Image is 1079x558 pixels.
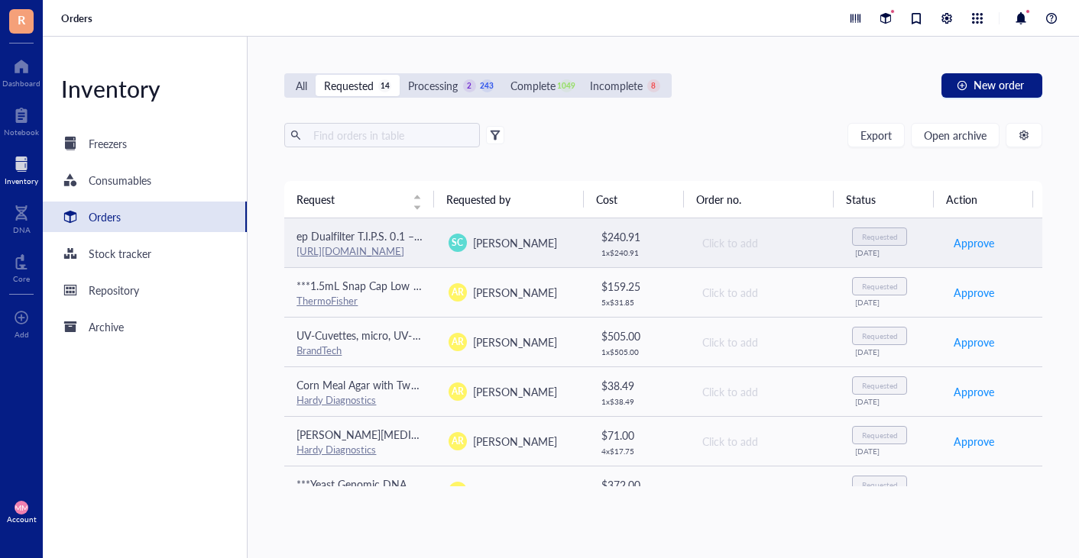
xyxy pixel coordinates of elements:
span: Approve [954,383,994,400]
span: SC [452,236,463,250]
div: Requested [862,282,898,291]
span: UV-Cuvettes, micro, UV-transparent [296,327,466,343]
div: [DATE] [855,397,928,406]
th: Requested by [434,181,584,218]
div: Click to add [702,383,828,400]
a: ThermoFisher [296,293,358,308]
div: Freezers [89,135,127,152]
div: 1 x $ 505.00 [601,347,676,356]
div: 1 x $ 240.91 [601,248,676,257]
a: Orders [61,11,96,25]
span: Approve [954,234,994,251]
a: Core [13,250,30,283]
div: 243 [481,79,494,92]
a: Notebook [4,103,39,137]
a: Orders [43,202,247,232]
button: Approve [953,429,995,453]
div: [DATE] [855,447,928,456]
th: Action [934,181,1034,218]
td: Click to add [689,218,840,268]
button: Approve [953,379,995,404]
span: AR [452,385,464,398]
span: [PERSON_NAME] [473,334,557,350]
div: Repository [89,282,139,298]
th: Status [834,181,934,218]
div: Notebook [4,127,39,137]
button: Approve [953,479,995,503]
span: MM [15,503,28,512]
td: Click to add [689,317,840,366]
td: Click to add [689,466,840,515]
div: $ 372.00 [601,476,676,493]
div: Complete [510,77,556,94]
span: AR [452,484,464,498]
a: Hardy Diagnostics [296,442,376,456]
a: Inventory [5,152,38,185]
span: Export [860,129,892,141]
button: Export [847,123,905,147]
th: Cost [584,181,684,218]
span: AR [452,434,464,448]
span: [PERSON_NAME] [473,285,557,300]
span: ***Yeast Genomic DNA [296,476,407,492]
div: $ 159.25 [601,278,676,295]
div: $ 505.00 [601,327,676,344]
button: Approve [953,280,995,305]
span: Approve [954,334,994,350]
span: Request [296,191,403,208]
div: Requested [862,381,898,390]
div: Click to add [702,334,828,350]
a: Dashboard [2,54,41,88]
div: 8 [647,79,660,92]
a: Archive [43,311,247,342]
a: Freezers [43,128,247,159]
div: Stock tracker [89,245,151,262]
div: Core [13,274,30,283]
div: Requested [862,480,898,489]
div: Dashboard [2,79,41,88]
div: Click to add [702,482,828,499]
div: Account [7,514,37,524]
span: ***1.5mL Snap Cap Low Retention Microcentrifuge Tubes [296,278,568,293]
span: Approve [954,284,994,301]
td: Click to add [689,267,840,317]
a: Consumables [43,165,247,195]
span: [PERSON_NAME][MEDICAL_DATA] (SabDex) Agar, [PERSON_NAME] [296,427,624,442]
span: Approve [954,433,994,450]
a: Hardy Diagnostics [296,392,376,407]
div: Requested [862,232,898,241]
div: Click to add [702,284,828,301]
div: Inventory [43,73,247,104]
a: Stock tracker [43,238,247,269]
div: 5 x $ 31.85 [601,298,676,307]
a: DNA [13,201,31,234]
div: 4 x $ 17.75 [601,447,676,456]
span: [PERSON_NAME] [473,483,557,498]
td: Click to add [689,416,840,466]
div: [DATE] [855,347,928,356]
div: Incomplete [590,77,643,94]
div: Requested [324,77,374,94]
a: [URL][DOMAIN_NAME] [296,244,404,258]
div: $ 71.00 [601,427,676,443]
span: AR [452,285,464,299]
div: Requested [862,431,898,440]
span: Approve [954,482,994,499]
div: 1049 [560,79,573,92]
button: Approve [953,231,995,255]
span: New order [974,79,1024,91]
span: AR [452,335,464,349]
button: Open archive [911,123,1000,147]
div: 14 [378,79,391,92]
div: [DATE] [855,298,928,307]
a: Repository [43,275,247,305]
span: Open archive [924,129,987,141]
span: [PERSON_NAME] [473,235,557,250]
div: Requested [862,331,898,340]
button: New order [941,73,1042,98]
span: Corn Meal Agar with Tween® 80 Plate, Deep Fill [296,377,524,392]
td: Click to add [689,366,840,416]
div: $ 38.49 [601,377,676,394]
div: DNA [13,225,31,234]
div: $ 240.91 [601,228,676,245]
